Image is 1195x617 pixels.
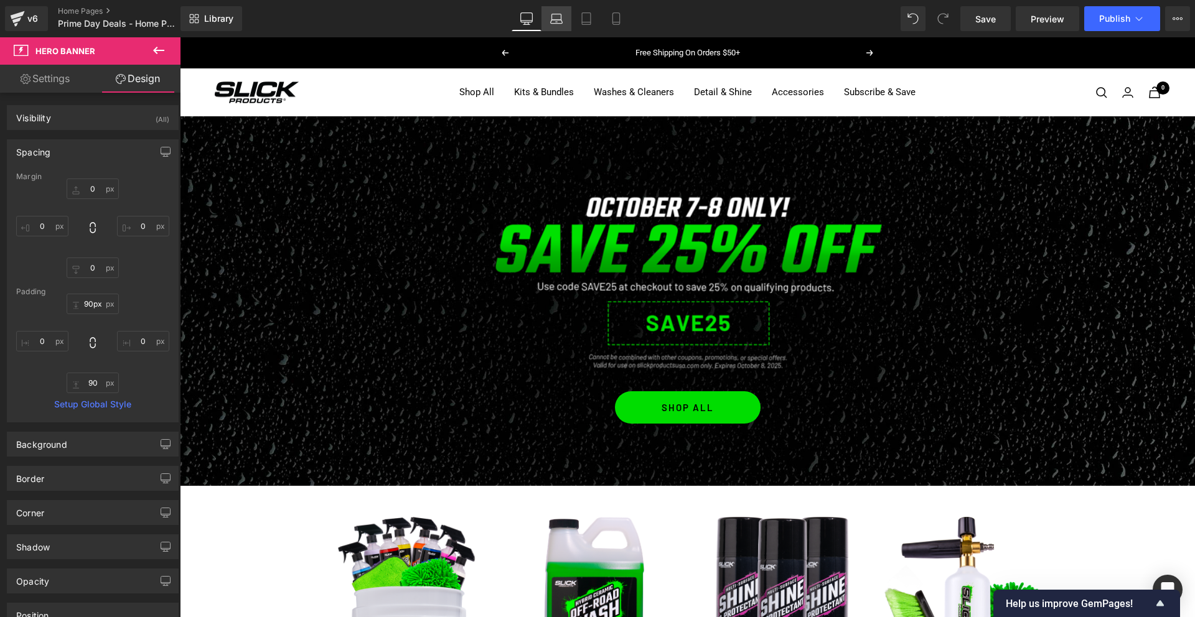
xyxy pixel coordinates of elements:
button: Show survey - Help us improve GemPages! [1006,596,1168,611]
div: Corner [16,501,44,518]
div: Shadow [16,535,50,552]
a: Design [93,65,183,93]
button: Publish [1084,6,1160,31]
span: Publish [1099,14,1130,24]
span: SHOP ALL [482,354,534,386]
div: Visibility [16,106,51,123]
input: 0 [67,179,119,199]
a: Home Pages [58,6,201,16]
a: Preview [1016,6,1079,31]
input: 0 [117,331,169,351]
a: SHOP ALL [435,354,581,386]
span: Save [975,12,996,26]
a: v6 [5,6,48,31]
a: New Library [180,6,242,31]
a: Tablet [571,6,601,31]
div: Spacing [16,140,50,157]
input: 0 [67,294,119,314]
a: Search [916,50,927,61]
div: Margin [16,172,169,181]
a: Setup Global Style [16,399,169,409]
div: Border [16,466,44,484]
input: 0 [117,216,169,236]
a: Login [942,50,954,60]
a: Kits & Bundles [334,47,394,63]
a: Washes & Cleaners [414,47,494,63]
span: Hero Banner [35,46,95,56]
span: Help us improve GemPages! [1006,598,1153,610]
a: Subscribe & Save [664,47,736,63]
div: Background [16,432,67,450]
p: Free Shipping On Orders $50+ [354,9,662,22]
input: 0 [67,257,119,278]
button: More [1165,6,1190,31]
a: Shop All [279,47,314,63]
a: Detail & Shine [514,47,572,63]
span: Prime Day Deals - Home Page [58,19,177,29]
div: v6 [25,11,40,27]
input: 0 [16,331,68,351]
div: Padding [16,287,169,296]
span: Preview [1031,12,1064,26]
span: Library [204,13,233,24]
input: 0 [67,373,119,393]
a: Mobile [601,6,631,31]
a: Laptop [541,6,571,31]
input: 0 [16,216,68,236]
button: Undo [901,6,926,31]
div: Opacity [16,569,49,587]
a: Cart [968,49,981,61]
cart-count: 0 [977,44,990,57]
a: Accessories [592,47,644,63]
div: (All) [156,106,169,126]
a: Desktop [512,6,541,31]
div: Open Intercom Messenger [1153,575,1183,605]
button: Redo [930,6,955,31]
